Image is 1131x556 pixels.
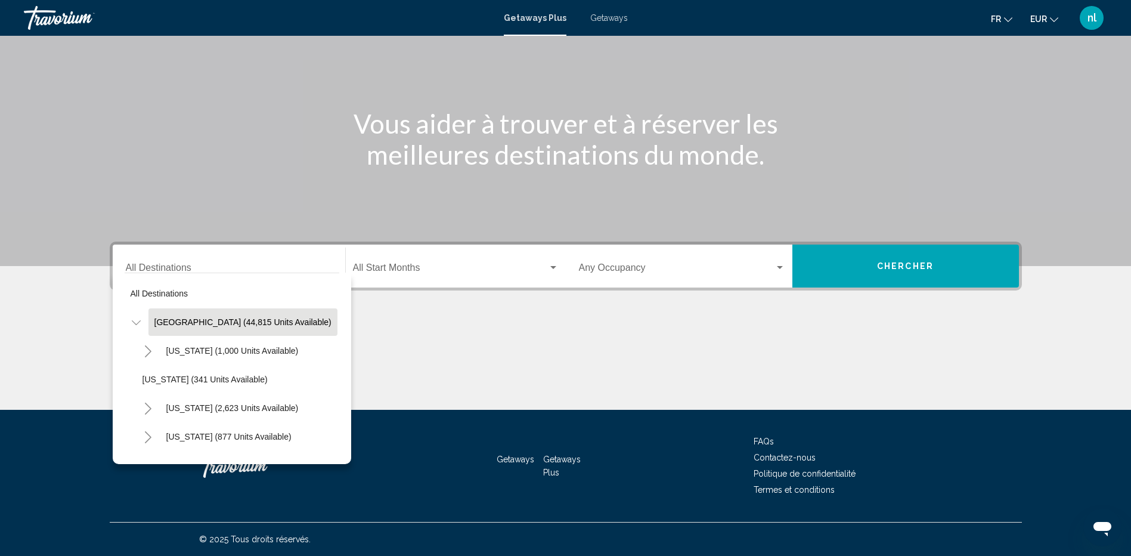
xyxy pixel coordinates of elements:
a: FAQs [754,437,774,446]
a: Getaways [497,455,534,464]
h1: Vous aider à trouver et à réserver les meilleures destinations du monde. [342,108,789,170]
span: [US_STATE] (1,000 units available) [166,346,299,356]
span: [US_STATE] (877 units available) [166,432,292,441]
button: Chercher [792,245,1019,288]
a: Travorium [199,448,318,484]
span: [US_STATE] (341 units available) [142,375,268,384]
a: Getaways [590,13,628,23]
iframe: Bouton de lancement de la fenêtre de messagerie [1083,508,1121,546]
button: Toggle Colorado (877 units available) [137,425,160,449]
button: [US_STATE] (1,000 units available) [160,337,305,365]
button: Toggle Arizona (1,000 units available) [137,339,160,363]
a: Contactez-nous [754,453,816,462]
span: fr [991,14,1001,24]
a: Politique de confidentialité [754,469,856,478]
span: EUR [1030,14,1047,24]
button: [US_STATE] (58 units available) [137,452,269,479]
span: [GEOGRAPHIC_DATA] (44,815 units available) [154,317,331,327]
span: Chercher [877,262,934,271]
a: Termes et conditions [754,485,835,495]
button: [GEOGRAPHIC_DATA] (44,815 units available) [148,308,337,336]
button: Change currency [1030,10,1058,27]
button: All destinations [125,280,339,307]
button: [US_STATE] (2,623 units available) [160,394,305,422]
a: Travorium [24,6,492,30]
button: Change language [991,10,1012,27]
span: All destinations [131,289,188,298]
button: Toggle United States (44,815 units available) [125,310,148,334]
button: Toggle California (2,623 units available) [137,396,160,420]
a: Getaways Plus [504,13,566,23]
span: [US_STATE] (2,623 units available) [166,403,299,413]
span: nl [1087,12,1096,24]
div: Search widget [113,245,1019,288]
button: [US_STATE] (877 units available) [160,423,298,450]
a: Getaways Plus [543,455,581,477]
button: User Menu [1076,5,1107,30]
span: © 2025 Tous droits réservés. [199,535,311,544]
button: [US_STATE] (341 units available) [137,366,274,393]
